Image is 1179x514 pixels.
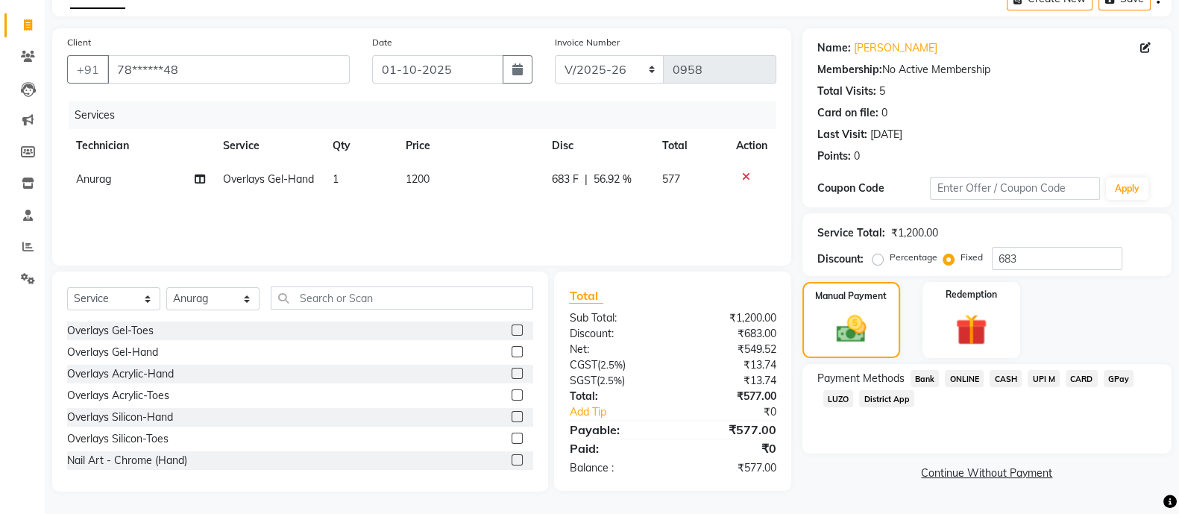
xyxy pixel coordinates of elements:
[558,357,673,373] div: ( )
[961,251,983,264] label: Fixed
[558,310,673,326] div: Sub Total:
[854,148,860,164] div: 0
[817,127,867,142] div: Last Visit:
[1106,178,1148,200] button: Apply
[990,370,1022,387] span: CASH
[653,129,727,163] th: Total
[827,312,875,346] img: _cash.svg
[333,172,339,186] span: 1
[727,129,776,163] th: Action
[214,129,324,163] th: Service
[569,288,603,304] span: Total
[1028,370,1060,387] span: UPI M
[805,466,1169,481] a: Continue Without Payment
[673,421,787,439] div: ₹577.00
[67,323,154,339] div: Overlays Gel-Toes
[569,358,597,372] span: CGST
[558,460,673,476] div: Balance :
[76,172,111,186] span: Anurag
[1066,370,1098,387] span: CARD
[558,326,673,342] div: Discount:
[600,359,622,371] span: 2.5%
[69,101,787,129] div: Services
[817,251,864,267] div: Discount:
[815,289,887,303] label: Manual Payment
[1104,370,1134,387] span: GPay
[585,172,588,187] span: |
[823,390,854,407] span: LUZO
[67,431,169,447] div: Overlays Silicon-Toes
[558,342,673,357] div: Net:
[67,36,91,49] label: Client
[107,55,350,84] input: Search by Name/Mobile/Email/Code
[673,357,787,373] div: ₹13.74
[569,374,596,387] span: SGST
[67,453,187,468] div: Nail Art - Chrome (Hand)
[558,421,673,439] div: Payable:
[881,105,887,121] div: 0
[662,172,680,186] span: 577
[555,36,620,49] label: Invoice Number
[911,370,940,387] span: Bank
[67,129,214,163] th: Technician
[599,374,621,386] span: 2.5%
[673,310,787,326] div: ₹1,200.00
[891,225,938,241] div: ₹1,200.00
[890,251,937,264] label: Percentage
[946,288,997,301] label: Redemption
[817,225,885,241] div: Service Total:
[558,404,691,420] a: Add Tip
[673,439,787,457] div: ₹0
[859,390,914,407] span: District App
[372,36,392,49] label: Date
[324,129,397,163] th: Qty
[879,84,885,99] div: 5
[67,410,173,425] div: Overlays Silicon-Hand
[673,342,787,357] div: ₹549.52
[397,129,542,163] th: Price
[67,366,174,382] div: Overlays Acrylic-Hand
[817,371,905,386] span: Payment Methods
[946,310,996,349] img: _gift.svg
[817,62,882,78] div: Membership:
[817,40,851,56] div: Name:
[817,62,1157,78] div: No Active Membership
[817,148,851,164] div: Points:
[673,460,787,476] div: ₹577.00
[870,127,902,142] div: [DATE]
[558,373,673,389] div: ( )
[558,439,673,457] div: Paid:
[673,389,787,404] div: ₹577.00
[271,286,533,310] input: Search or Scan
[552,172,579,187] span: 683 F
[67,345,158,360] div: Overlays Gel-Hand
[945,370,984,387] span: ONLINE
[817,84,876,99] div: Total Visits:
[406,172,430,186] span: 1200
[543,129,653,163] th: Disc
[817,181,931,196] div: Coupon Code
[673,373,787,389] div: ₹13.74
[223,172,314,186] span: Overlays Gel-Hand
[594,172,632,187] span: 56.92 %
[558,389,673,404] div: Total:
[930,177,1100,200] input: Enter Offer / Coupon Code
[692,404,787,420] div: ₹0
[854,40,937,56] a: [PERSON_NAME]
[673,326,787,342] div: ₹683.00
[67,388,169,404] div: Overlays Acrylic-Toes
[67,55,109,84] button: +91
[817,105,878,121] div: Card on file:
